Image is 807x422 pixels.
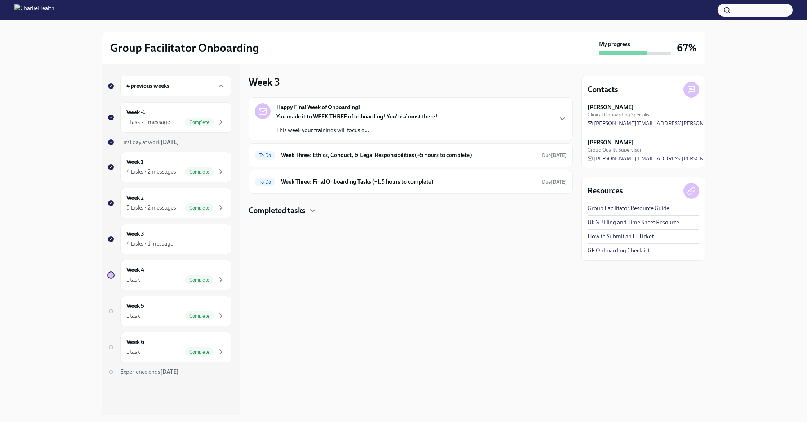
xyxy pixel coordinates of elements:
[120,76,231,96] div: 4 previous weeks
[107,102,231,133] a: Week -11 task • 1 messageComplete
[255,176,567,188] a: To DoWeek Three: Final Onboarding Tasks (~1.5 hours to complete)Due[DATE]
[126,302,144,310] h6: Week 5
[107,224,231,254] a: Week 34 tasks • 1 message
[542,179,567,185] span: October 4th, 2025 10:00
[126,204,176,212] div: 5 tasks • 2 messages
[255,149,567,161] a: To DoWeek Three: Ethics, Conduct, & Legal Responsibilities (~5 hours to complete)Due[DATE]
[588,139,634,147] strong: [PERSON_NAME]
[677,41,697,54] h3: 67%
[588,120,767,127] a: [PERSON_NAME][EMAIL_ADDRESS][PERSON_NAME][DOMAIN_NAME]
[588,247,650,255] a: GF Onboarding Checklist
[588,185,623,196] h4: Resources
[255,153,275,158] span: To Do
[185,169,214,175] span: Complete
[185,120,214,125] span: Complete
[542,152,567,158] span: Due
[542,179,567,185] span: Due
[126,312,140,320] div: 1 task
[126,266,144,274] h6: Week 4
[588,84,618,95] h4: Contacts
[110,41,259,55] h2: Group Facilitator Onboarding
[14,4,54,16] img: CharlieHealth
[551,179,567,185] strong: [DATE]
[588,111,651,118] span: Clinical Onboarding Specialist
[249,205,306,216] h4: Completed tasks
[126,276,140,284] div: 1 task
[551,152,567,158] strong: [DATE]
[126,168,176,176] div: 4 tasks • 2 messages
[107,188,231,218] a: Week 25 tasks • 2 messagesComplete
[160,368,179,375] strong: [DATE]
[107,152,231,182] a: Week 14 tasks • 2 messagesComplete
[249,76,280,89] h3: Week 3
[276,103,360,111] strong: Happy Final Week of Onboarding!
[126,118,170,126] div: 1 task • 1 message
[588,147,642,153] span: Group Quality Supervisor
[249,205,573,216] div: Completed tasks
[107,260,231,290] a: Week 41 taskComplete
[542,152,567,159] span: October 6th, 2025 10:00
[126,240,173,248] div: 4 tasks • 1 message
[185,349,214,355] span: Complete
[588,155,767,162] a: [PERSON_NAME][EMAIL_ADDRESS][PERSON_NAME][DOMAIN_NAME]
[126,108,145,116] h6: Week -1
[185,205,214,211] span: Complete
[120,368,179,375] span: Experience ends
[126,82,169,90] h6: 4 previous weeks
[276,126,437,134] p: This week your trainings will focus o...
[185,277,214,283] span: Complete
[126,194,144,202] h6: Week 2
[126,158,143,166] h6: Week 1
[126,348,140,356] div: 1 task
[588,103,634,111] strong: [PERSON_NAME]
[161,139,179,145] strong: [DATE]
[276,113,437,120] strong: You made it to WEEK THREE of onboarding! You're almost there!
[588,205,669,212] a: Group Facilitator Resource Guide
[126,230,144,238] h6: Week 3
[588,233,654,241] a: How to Submit an IT Ticket
[126,338,144,346] h6: Week 6
[120,139,179,145] span: First day at work
[588,219,679,226] a: UKG Billing and Time Sheet Resource
[599,40,630,48] strong: My progress
[107,138,231,146] a: First day at work[DATE]
[281,151,536,159] h6: Week Three: Ethics, Conduct, & Legal Responsibilities (~5 hours to complete)
[185,313,214,319] span: Complete
[255,179,275,185] span: To Do
[107,296,231,326] a: Week 51 taskComplete
[107,332,231,362] a: Week 61 taskComplete
[281,178,536,186] h6: Week Three: Final Onboarding Tasks (~1.5 hours to complete)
